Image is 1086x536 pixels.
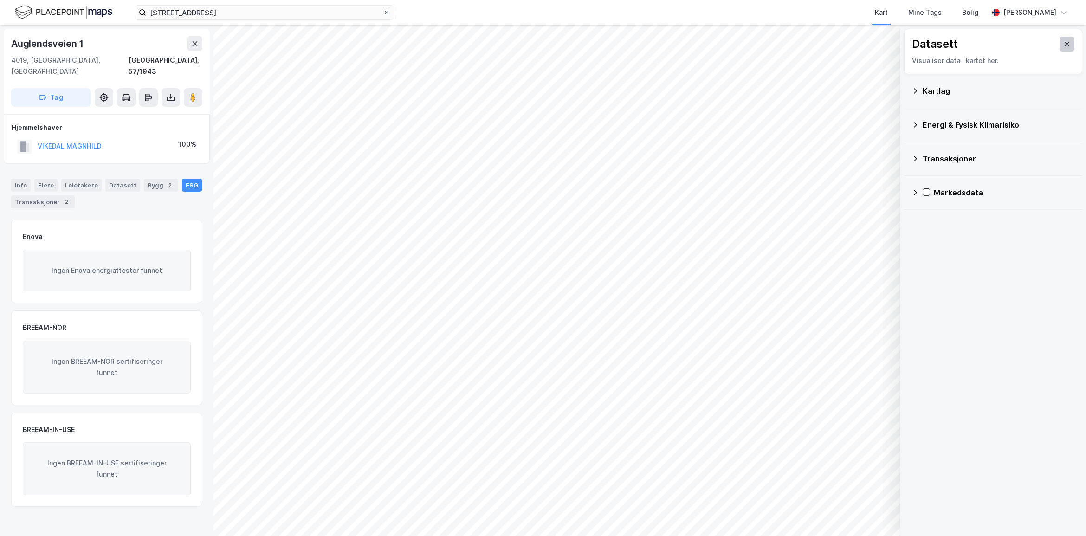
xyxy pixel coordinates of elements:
div: BREEAM-IN-USE [23,424,75,435]
div: Bygg [144,179,178,192]
div: Info [11,179,31,192]
div: [PERSON_NAME] [1003,7,1056,18]
div: 2 [62,197,71,207]
div: [GEOGRAPHIC_DATA], 57/1943 [129,55,202,77]
div: Bolig [962,7,978,18]
div: Visualiser data i kartet her. [912,55,1074,66]
div: Eiere [34,179,58,192]
div: ESG [182,179,202,192]
div: Transaksjoner [923,153,1075,164]
div: 4019, [GEOGRAPHIC_DATA], [GEOGRAPHIC_DATA] [11,55,129,77]
img: logo.f888ab2527a4732fd821a326f86c7f29.svg [15,4,112,20]
div: Datasett [105,179,140,192]
div: Markedsdata [934,187,1075,198]
div: Mine Tags [908,7,942,18]
div: Auglendsveien 1 [11,36,85,51]
div: Hjemmelshaver [12,122,202,133]
button: Tag [11,88,91,107]
div: Kart [875,7,888,18]
div: Kontrollprogram for chat [1040,491,1086,536]
div: Ingen Enova energiattester funnet [23,250,191,291]
div: BREEAM-NOR [23,322,66,333]
div: Leietakere [61,179,102,192]
div: Ingen BREEAM-IN-USE sertifiseringer funnet [23,442,191,495]
div: Enova [23,231,43,242]
div: Kartlag [923,85,1075,97]
input: Søk på adresse, matrikkel, gårdeiere, leietakere eller personer [146,6,383,19]
div: Transaksjoner [11,195,75,208]
div: 100% [178,139,196,150]
div: Energi & Fysisk Klimarisiko [923,119,1075,130]
div: 2 [165,181,175,190]
div: Ingen BREEAM-NOR sertifiseringer funnet [23,341,191,394]
iframe: Chat Widget [1040,491,1086,536]
div: Datasett [912,37,958,52]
